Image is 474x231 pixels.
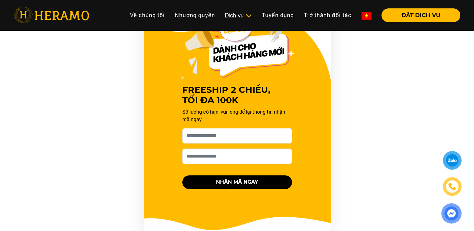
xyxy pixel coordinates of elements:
img: phone-icon [448,182,457,191]
button: NHẬN MÃ NGAY [182,175,292,189]
p: Số lượng có hạn, vui lòng để lại thông tin nhận mã ngay [182,108,292,123]
button: ĐẶT DỊCH VỤ [381,8,460,22]
a: Về chúng tôi [125,8,170,22]
a: phone-icon [444,178,461,195]
img: vn-flag.png [361,12,371,20]
a: Tuyển dụng [257,8,299,22]
img: subToggleIcon [245,13,252,19]
a: ĐẶT DỊCH VỤ [376,12,460,18]
img: Offer Header [180,12,294,80]
a: Trở thành đối tác [299,8,357,22]
h3: FREESHIP 2 CHIỀU, TỐI ĐA 100K [182,85,292,106]
div: Dịch vụ [225,11,252,20]
a: Nhượng quyền [170,8,220,22]
img: heramo-logo.png [14,7,89,23]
